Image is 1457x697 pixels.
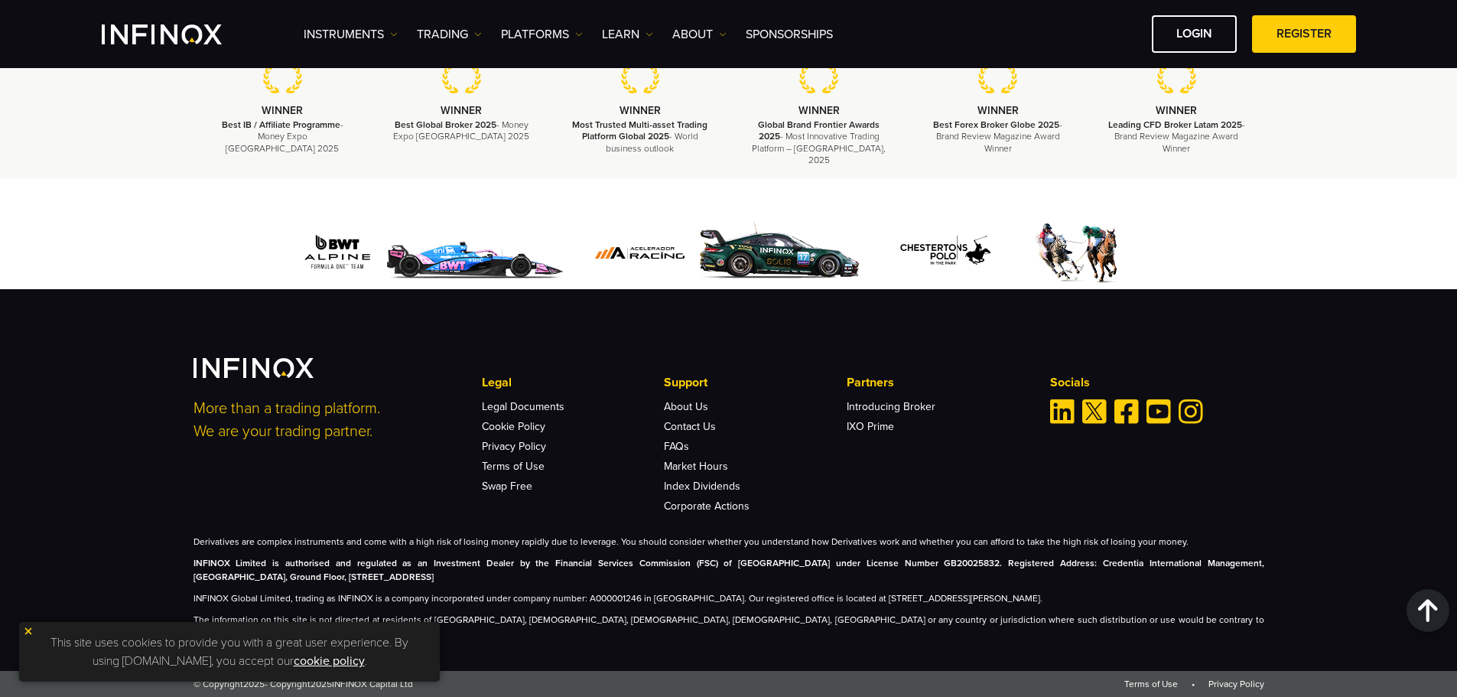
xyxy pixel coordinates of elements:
[1179,399,1203,424] a: Instagram
[417,25,482,44] a: TRADING
[1050,373,1264,392] p: Socials
[933,119,1059,130] strong: Best Forex Broker Globe 2025
[664,373,846,392] p: Support
[664,500,750,513] a: Corporate Actions
[664,420,716,433] a: Contact Us
[194,535,1264,549] p: Derivatives are complex instruments and come with a high risk of losing money rapidly due to leve...
[194,613,1264,640] p: The information on this site is not directed at residents of [GEOGRAPHIC_DATA], [DEMOGRAPHIC_DATA...
[847,400,935,413] a: Introducing Broker
[672,25,727,44] a: ABOUT
[194,677,413,691] span: © Copyright - Copyright INFINOX Capital Ltd
[213,119,353,155] p: - Money Expo [GEOGRAPHIC_DATA] 2025
[194,397,461,443] p: More than a trading platform. We are your trading partner.
[222,119,340,130] strong: Best IB / Affiliate Programme
[102,24,258,44] a: INFINOX Logo
[482,480,532,493] a: Swap Free
[798,104,840,117] strong: WINNER
[262,104,303,117] strong: WINNER
[664,400,708,413] a: About Us
[1208,679,1264,689] a: Privacy Policy
[1156,104,1197,117] strong: WINNER
[1050,399,1075,424] a: Linkedin
[1180,679,1206,689] span: •
[23,626,34,637] img: yellow close icon
[570,119,711,155] p: - World business outlook
[194,558,1264,582] strong: INFINOX Limited is authorised and regulated as an Investment Dealer by the Financial Services Com...
[391,119,532,142] p: - Money Expo [GEOGRAPHIC_DATA] 2025
[1252,15,1356,53] a: REGISTER
[1106,119,1247,155] p: - Brand Review Magazine Award Winner
[928,119,1068,155] p: - Brand Review Magazine Award Winner
[441,104,482,117] strong: WINNER
[847,420,894,433] a: IXO Prime
[620,104,661,117] strong: WINNER
[1082,399,1107,424] a: Twitter
[602,25,653,44] a: Learn
[482,460,545,473] a: Terms of Use
[482,440,546,453] a: Privacy Policy
[746,25,833,44] a: SPONSORSHIPS
[1114,399,1139,424] a: Facebook
[977,104,1019,117] strong: WINNER
[482,400,564,413] a: Legal Documents
[194,591,1264,605] p: INFINOX Global Limited, trading as INFINOX is a company incorporated under company number: A00000...
[1146,399,1171,424] a: Youtube
[1152,15,1237,53] a: LOGIN
[311,679,332,689] span: 2025
[572,119,707,142] strong: Most Trusted Multi-asset Trading Platform Global 2025
[749,119,889,166] p: - Most Innovative Trading Platform – [GEOGRAPHIC_DATA], 2025
[395,119,496,130] strong: Best Global Broker 2025
[1124,679,1178,689] a: Terms of Use
[304,25,398,44] a: Instruments
[664,480,740,493] a: Index Dividends
[1108,119,1242,130] strong: Leading CFD Broker Latam 2025
[294,653,365,669] a: cookie policy
[664,460,728,473] a: Market Hours
[482,373,664,392] p: Legal
[501,25,583,44] a: PLATFORMS
[482,420,545,433] a: Cookie Policy
[27,630,432,674] p: This site uses cookies to provide you with a great user experience. By using [DOMAIN_NAME], you a...
[664,440,689,453] a: FAQs
[847,373,1029,392] p: Partners
[243,679,265,689] span: 2025
[758,119,880,142] strong: Global Brand Frontier Awards 2025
